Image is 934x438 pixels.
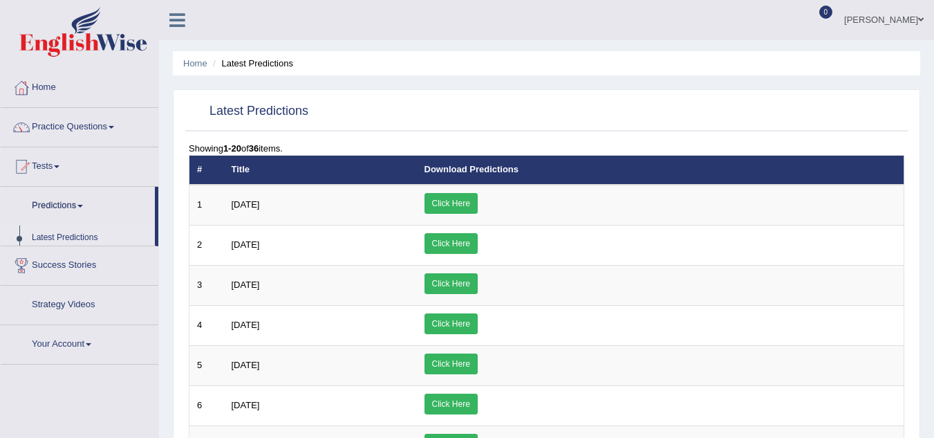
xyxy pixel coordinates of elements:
a: Tests [1,147,158,182]
span: [DATE] [232,320,260,330]
a: Click Here [424,193,478,214]
b: 1-20 [223,143,241,154]
li: Latest Predictions [209,57,293,70]
th: Download Predictions [417,156,904,185]
span: [DATE] [232,239,260,250]
td: 6 [189,385,224,426]
td: 2 [189,225,224,265]
a: Home [183,58,207,69]
span: [DATE] [232,280,260,290]
a: Click Here [424,233,478,254]
a: Strategy Videos [1,286,158,320]
td: 4 [189,305,224,345]
td: 1 [189,185,224,226]
span: [DATE] [232,400,260,410]
span: [DATE] [232,360,260,370]
a: Practice Questions [1,108,158,143]
span: [DATE] [232,199,260,210]
a: Click Here [424,273,478,294]
a: Click Here [424,354,478,374]
a: Success Stories [1,246,158,281]
h2: Latest Predictions [189,101,308,122]
a: Click Here [424,313,478,334]
a: Home [1,69,158,103]
td: 5 [189,345,224,385]
div: Showing of items. [189,142,904,155]
a: Click Here [424,394,478,414]
span: 0 [819,6,833,19]
a: Your Account [1,325,158,360]
td: 3 [189,265,224,305]
th: Title [224,156,417,185]
a: Latest Predictions [26,226,155,250]
th: # [189,156,224,185]
a: Predictions [1,187,155,221]
b: 36 [249,143,259,154]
